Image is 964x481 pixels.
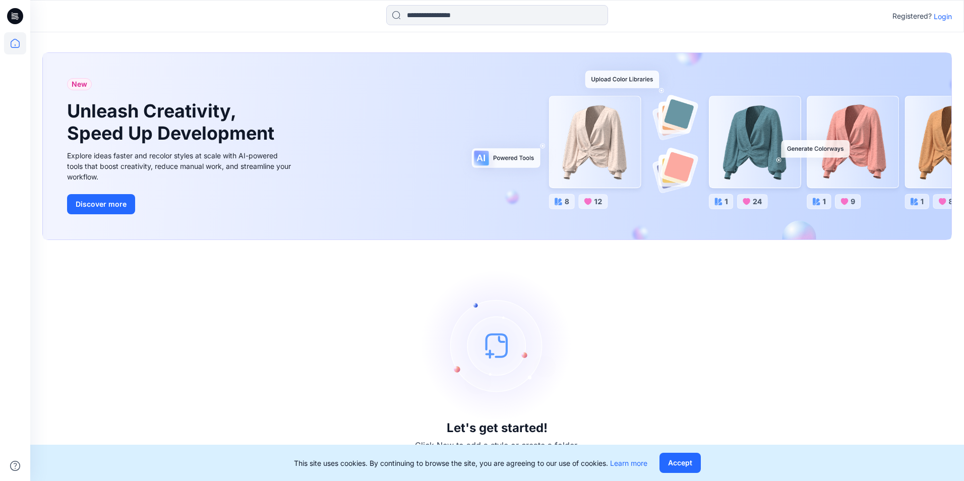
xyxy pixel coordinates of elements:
p: Login [934,11,952,22]
img: empty-state-image.svg [421,270,573,421]
button: Discover more [67,194,135,214]
p: Registered? [892,10,932,22]
h1: Unleash Creativity, Speed Up Development [67,100,279,144]
p: Click New to add a style or create a folder. [415,439,579,451]
h3: Let's get started! [447,421,548,435]
button: Accept [659,453,701,473]
a: Learn more [610,459,647,467]
p: This site uses cookies. By continuing to browse the site, you are agreeing to our use of cookies. [294,458,647,468]
div: Explore ideas faster and recolor styles at scale with AI-powered tools that boost creativity, red... [67,150,294,182]
span: New [72,78,87,90]
a: Discover more [67,194,294,214]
